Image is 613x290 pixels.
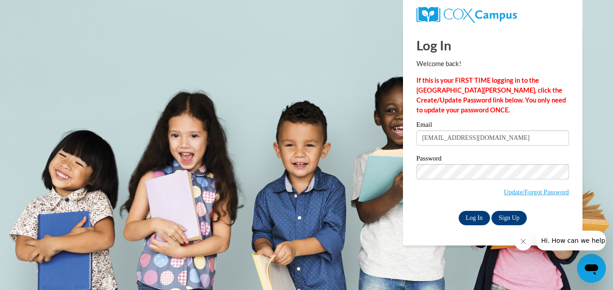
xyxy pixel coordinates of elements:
input: Log In [459,211,490,225]
iframe: Message from company [536,231,606,250]
a: Update/Forgot Password [504,188,569,196]
p: Welcome back! [416,59,569,69]
img: COX Campus [416,7,517,23]
a: COX Campus [416,7,569,23]
strong: If this is your FIRST TIME logging in to the [GEOGRAPHIC_DATA][PERSON_NAME], click the Create/Upd... [416,76,566,114]
iframe: Close message [514,232,532,250]
h1: Log In [416,36,569,54]
label: Email [416,121,569,130]
span: Hi. How can we help? [5,6,73,13]
iframe: Button to launch messaging window [577,254,606,283]
a: Sign Up [491,211,526,225]
label: Password [416,155,569,164]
